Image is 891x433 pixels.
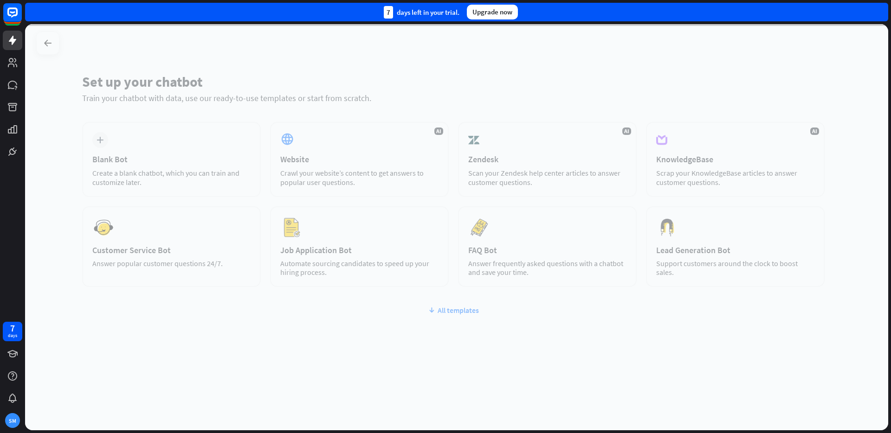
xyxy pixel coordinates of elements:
div: 7 [10,324,15,332]
div: 7 [384,6,393,19]
div: Upgrade now [467,5,518,19]
a: 7 days [3,322,22,341]
div: SM [5,413,20,428]
div: days left in your trial. [384,6,459,19]
div: days [8,332,17,339]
